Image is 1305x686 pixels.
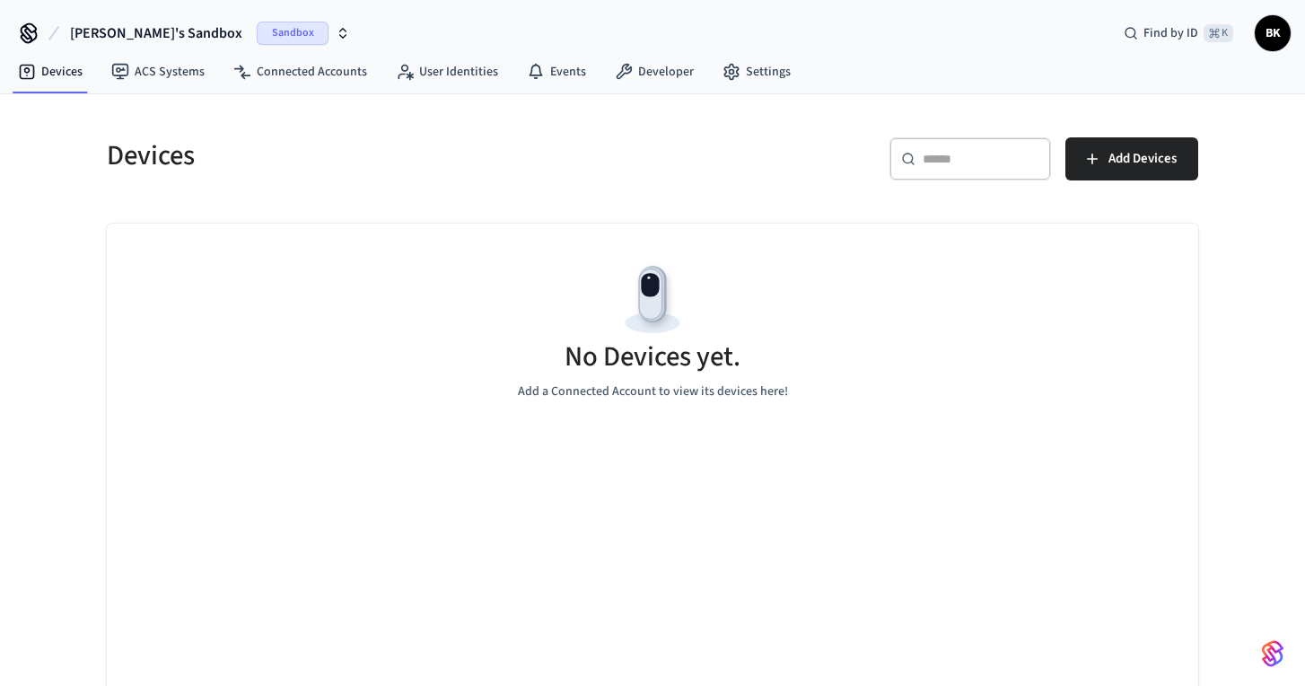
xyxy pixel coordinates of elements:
[1257,17,1289,49] span: BK
[381,56,512,88] a: User Identities
[1262,639,1283,668] img: SeamLogoGradient.69752ec5.svg
[565,339,740,375] h5: No Devices yet.
[1109,17,1248,49] div: Find by ID⌘ K
[612,259,693,340] img: Devices Empty State
[257,22,328,45] span: Sandbox
[97,56,219,88] a: ACS Systems
[219,56,381,88] a: Connected Accounts
[1255,15,1291,51] button: BK
[512,56,600,88] a: Events
[70,22,242,44] span: [PERSON_NAME]'s Sandbox
[518,383,788,401] p: Add a Connected Account to view its devices here!
[4,56,97,88] a: Devices
[1108,147,1177,171] span: Add Devices
[1065,137,1198,180] button: Add Devices
[600,56,708,88] a: Developer
[107,137,642,174] h5: Devices
[1143,24,1198,42] span: Find by ID
[1204,24,1233,42] span: ⌘ K
[708,56,805,88] a: Settings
